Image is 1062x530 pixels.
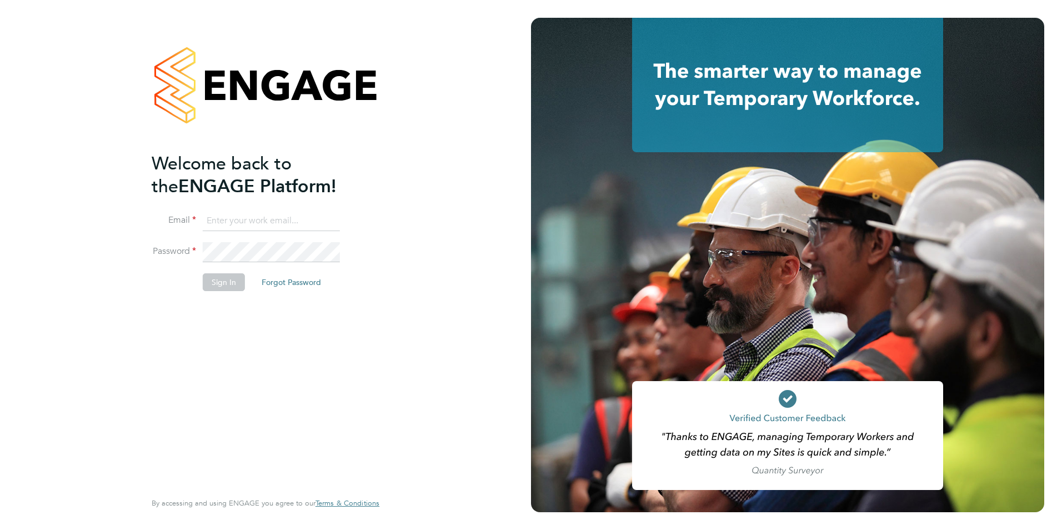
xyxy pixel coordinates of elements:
a: Terms & Conditions [315,499,379,508]
h2: ENGAGE Platform! [152,152,368,198]
span: Terms & Conditions [315,498,379,508]
span: Welcome back to the [152,153,292,197]
button: Sign In [203,273,245,291]
label: Password [152,246,196,257]
span: By accessing and using ENGAGE you agree to our [152,498,379,508]
button: Forgot Password [253,273,330,291]
label: Email [152,214,196,226]
input: Enter your work email... [203,211,340,231]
